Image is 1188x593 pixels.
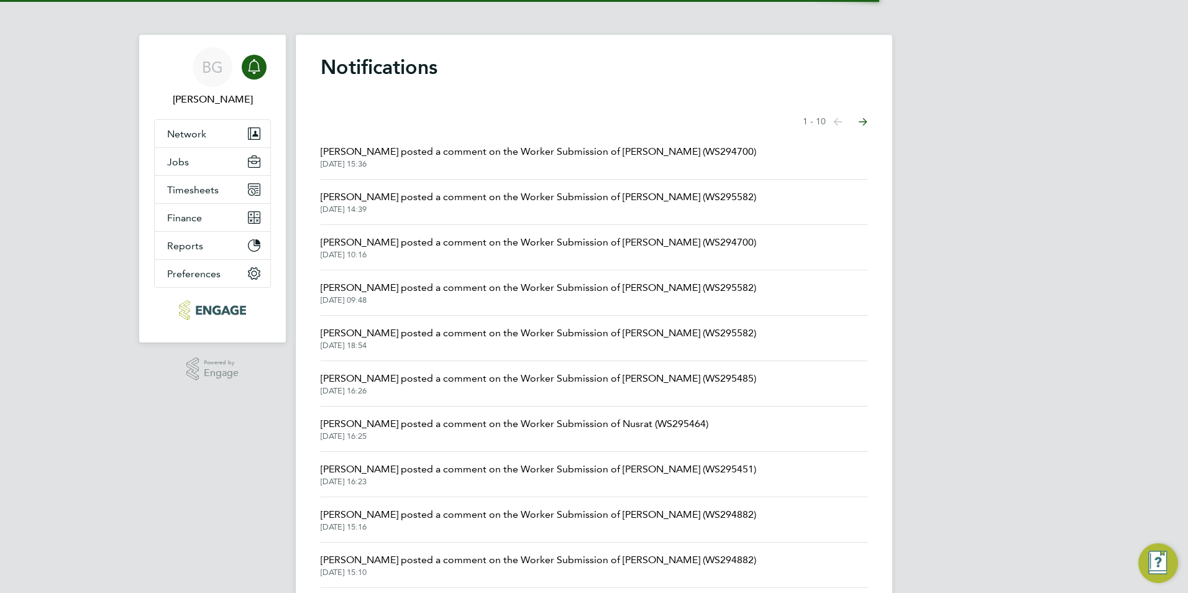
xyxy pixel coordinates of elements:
button: Reports [155,232,270,259]
button: Timesheets [155,176,270,203]
span: [DATE] 16:26 [321,386,756,396]
span: Jobs [167,156,189,168]
span: [PERSON_NAME] posted a comment on the Worker Submission of [PERSON_NAME] (WS294882) [321,553,756,568]
a: [PERSON_NAME] posted a comment on the Worker Submission of [PERSON_NAME] (WS295485)[DATE] 16:26 [321,371,756,396]
span: BG [202,59,223,75]
span: [DATE] 15:10 [321,568,756,577]
span: [PERSON_NAME] posted a comment on the Worker Submission of [PERSON_NAME] (WS294700) [321,235,756,250]
span: [DATE] 10:16 [321,250,756,260]
span: Finance [167,212,202,224]
span: [PERSON_NAME] posted a comment on the Worker Submission of [PERSON_NAME] (WS294882) [321,507,756,522]
span: 1 - 10 [803,116,826,128]
span: [DATE] 15:36 [321,159,756,169]
a: BG[PERSON_NAME] [154,47,271,107]
a: [PERSON_NAME] posted a comment on the Worker Submission of [PERSON_NAME] (WS294882)[DATE] 15:10 [321,553,756,577]
img: carbonrecruitment-logo-retina.png [179,300,245,320]
a: [PERSON_NAME] posted a comment on the Worker Submission of [PERSON_NAME] (WS295582)[DATE] 09:48 [321,280,756,305]
span: [PERSON_NAME] posted a comment on the Worker Submission of [PERSON_NAME] (WS295582) [321,190,756,205]
span: [DATE] 09:48 [321,295,756,305]
button: Jobs [155,148,270,175]
span: Network [167,128,206,140]
button: Network [155,120,270,147]
span: Becky Green [154,92,271,107]
span: [PERSON_NAME] posted a comment on the Worker Submission of [PERSON_NAME] (WS295582) [321,280,756,295]
a: [PERSON_NAME] posted a comment on the Worker Submission of [PERSON_NAME] (WS295582)[DATE] 18:54 [321,326,756,351]
button: Finance [155,204,270,231]
span: [DATE] 14:39 [321,205,756,214]
a: [PERSON_NAME] posted a comment on the Worker Submission of [PERSON_NAME] (WS294700)[DATE] 15:36 [321,144,756,169]
span: [PERSON_NAME] posted a comment on the Worker Submission of Nusrat (WS295464) [321,416,708,431]
span: [DATE] 18:54 [321,341,756,351]
span: [PERSON_NAME] posted a comment on the Worker Submission of [PERSON_NAME] (WS295451) [321,462,756,477]
span: Engage [204,368,239,379]
span: Preferences [167,268,221,280]
a: [PERSON_NAME] posted a comment on the Worker Submission of [PERSON_NAME] (WS295582)[DATE] 14:39 [321,190,756,214]
span: [PERSON_NAME] posted a comment on the Worker Submission of [PERSON_NAME] (WS295582) [321,326,756,341]
a: [PERSON_NAME] posted a comment on the Worker Submission of [PERSON_NAME] (WS294700)[DATE] 10:16 [321,235,756,260]
a: [PERSON_NAME] posted a comment on the Worker Submission of Nusrat (WS295464)[DATE] 16:25 [321,416,708,441]
span: Powered by [204,357,239,368]
span: Reports [167,240,203,252]
a: Powered byEngage [186,357,239,381]
span: [DATE] 16:25 [321,431,708,441]
span: [DATE] 16:23 [321,477,756,487]
a: Go to home page [154,300,271,320]
h1: Notifications [321,55,867,80]
nav: Select page of notifications list [803,109,867,134]
a: [PERSON_NAME] posted a comment on the Worker Submission of [PERSON_NAME] (WS294882)[DATE] 15:16 [321,507,756,532]
button: Preferences [155,260,270,287]
a: [PERSON_NAME] posted a comment on the Worker Submission of [PERSON_NAME] (WS295451)[DATE] 16:23 [321,462,756,487]
button: Engage Resource Center [1138,543,1178,583]
span: [PERSON_NAME] posted a comment on the Worker Submission of [PERSON_NAME] (WS294700) [321,144,756,159]
nav: Main navigation [139,35,286,342]
span: [PERSON_NAME] posted a comment on the Worker Submission of [PERSON_NAME] (WS295485) [321,371,756,386]
span: [DATE] 15:16 [321,522,756,532]
span: Timesheets [167,184,219,196]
